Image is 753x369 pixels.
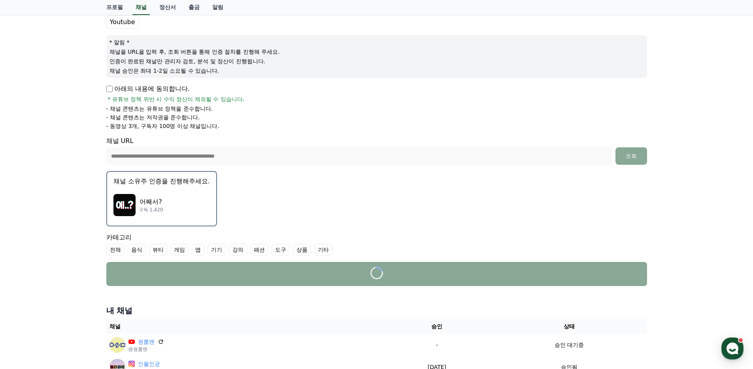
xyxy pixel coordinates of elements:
p: - 채널 콘텐츠는 유튜브 정책을 준수합니다. [106,105,213,113]
p: @원룸맨 [128,346,164,352]
h4: 내 채널 [106,305,647,316]
label: Youtube [106,15,139,29]
div: 채널 URL [106,136,647,165]
label: 앱 [192,244,204,256]
a: 홈 [2,250,52,270]
a: 인물인궁 [138,360,160,368]
span: * 유튜브 정책 위반 시 수익 정산이 제외될 수 있습니다. [108,95,245,103]
p: 승인 대기중 [555,341,584,349]
label: 음식 [128,244,146,256]
label: 기기 [208,244,226,256]
label: 패션 [250,244,268,256]
button: 조회 [615,147,647,165]
p: 인증이 완료된 채널만 관리자 검토, 분석 및 정산이 진행됩니다. [109,57,644,65]
div: 카테고리 [106,233,647,256]
button: 채널 소유주 인증을 진행해주세요. 어째서? 어째서? 구독 1,420 [106,171,217,226]
label: 뷰티 [149,244,167,256]
span: 대화 [72,263,82,269]
img: 어째서? [113,194,136,216]
p: - 동영상 3개, 구독자 100명 이상 채널입니다. [106,122,219,130]
a: 설정 [102,250,152,270]
p: - 채널 콘텐츠는 저작권을 준수합니다. [106,113,200,121]
a: 대화 [52,250,102,270]
p: 채널을 URL을 입력 후, 조회 버튼을 통해 인증 절차를 진행해 주세요. [109,48,644,56]
p: 채널 소유주 인증을 진행해주세요. [113,177,210,186]
th: 상태 [491,319,647,334]
label: 도구 [272,244,290,256]
p: 구독 1,420 [139,207,163,213]
label: 상품 [293,244,311,256]
a: 원룸맨 [138,338,155,346]
p: 채널 승인은 최대 1-2일 소요될 수 있습니다. [109,67,644,75]
img: 원룸맨 [109,337,125,353]
div: 조회 [619,152,644,160]
th: 승인 [383,319,492,334]
p: - [386,341,489,349]
span: 홈 [25,262,30,269]
label: 전체 [106,244,125,256]
span: 설정 [122,262,132,269]
p: 아래의 내용에 동의합니다. [106,84,190,94]
p: 어째서? [139,197,163,207]
th: 채널 [106,319,383,334]
label: 게임 [170,244,189,256]
label: 기타 [314,244,332,256]
label: 강의 [229,244,247,256]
